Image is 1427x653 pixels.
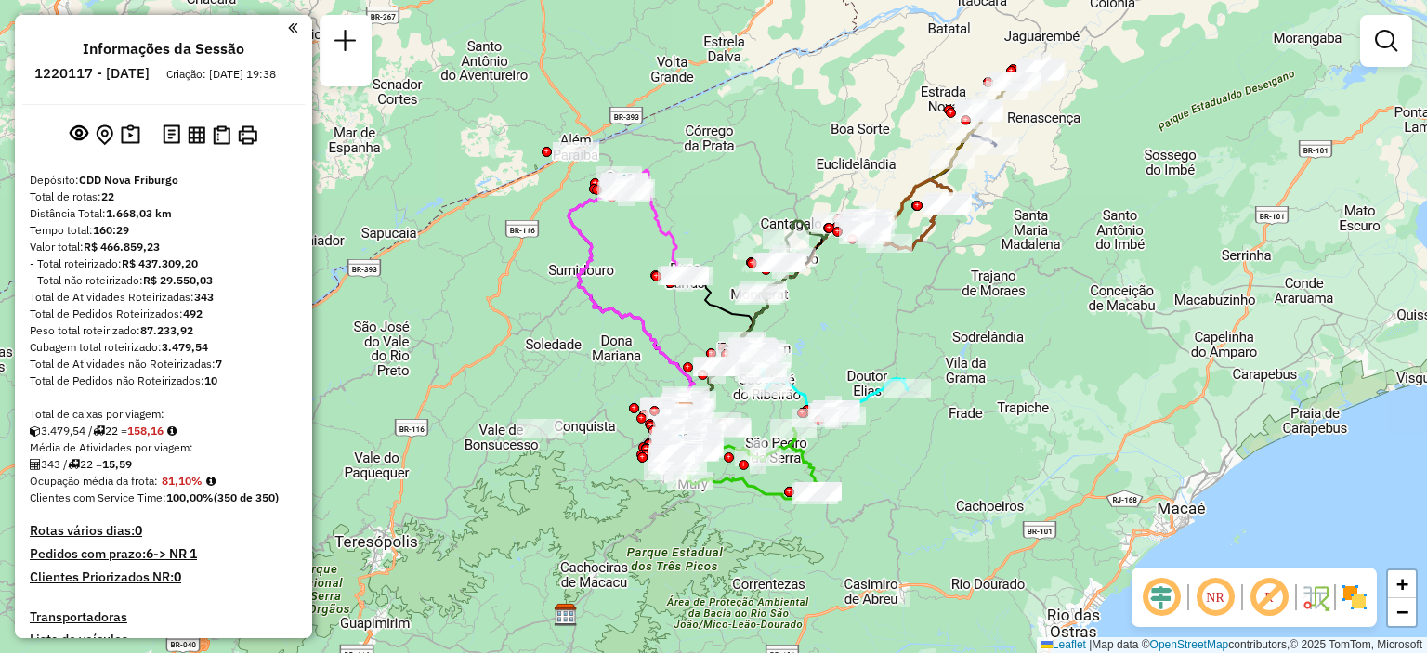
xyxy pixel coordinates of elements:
[93,223,129,237] strong: 160:29
[30,289,297,306] div: Total de Atividades Roteirizadas:
[1150,638,1229,651] a: OpenStreetMap
[1139,575,1184,620] span: Ocultar deslocamento
[30,423,297,439] div: 3.479,54 / 22 =
[34,65,150,82] h6: 1220117 - [DATE]
[1340,582,1369,612] img: Exibir/Ocultar setores
[30,189,297,205] div: Total de rotas:
[655,420,701,438] div: Atividade não roteirizada - RD BOUTIQUE DE CARNE
[30,569,297,585] h4: Clientes Priorizados NR:
[661,401,707,420] div: Atividade não roteirizada - SUPERMERCADOS TIO DO
[30,272,297,289] div: - Total não roteirizado:
[166,490,214,504] strong: 100,00%
[1388,598,1416,626] a: Zoom out
[554,603,578,627] img: CDI Macacu
[102,457,132,471] strong: 15,59
[1396,600,1408,623] span: −
[653,419,700,438] div: Atividade não roteirizada - BAR E RESTAURANTE DU
[30,632,297,647] h4: Lista de veículos
[122,256,198,270] strong: R$ 437.309,20
[1041,638,1086,651] a: Leaflet
[30,546,197,562] h4: Pedidos com prazo:
[517,419,563,438] div: Atividade não roteirizada - BAR DIAS MENDES LTDA
[127,424,164,438] strong: 158,16
[30,172,297,189] div: Depósito:
[30,222,297,239] div: Tempo total:
[30,372,297,389] div: Total de Pedidos não Roteirizados:
[1247,575,1291,620] span: Exibir rótulo
[101,189,114,203] strong: 22
[1388,570,1416,598] a: Zoom in
[30,306,297,322] div: Total de Pedidos Roteirizados:
[327,22,364,64] a: Nova sessão e pesquisa
[214,490,279,504] strong: (350 de 350)
[30,255,297,272] div: - Total roteirizado:
[66,120,92,150] button: Exibir sessão original
[1368,22,1405,59] a: Exibir filtros
[146,545,153,562] strong: 6
[30,205,297,222] div: Distância Total:
[79,173,178,187] strong: CDD Nova Friburgo
[117,121,144,150] button: Painel de Sugestão
[553,142,599,161] div: Atividade não roteirizada - ROZILEIA DE OLIVEIRA
[92,121,117,150] button: Centralizar mapa no depósito ou ponto de apoio
[216,357,222,371] strong: 7
[183,307,203,320] strong: 492
[30,439,297,456] div: Média de Atividades por viagem:
[1301,582,1330,612] img: Fluxo de ruas
[153,545,197,562] strong: -> NR 1
[140,323,193,337] strong: 87.233,92
[143,273,213,287] strong: R$ 29.550,03
[162,474,203,488] strong: 81,10%
[30,356,297,372] div: Total de Atividades não Roteirizadas:
[209,122,234,149] button: Visualizar Romaneio
[159,66,283,83] div: Criação: [DATE] 19:38
[1037,637,1427,653] div: Map data © contributors,© 2025 TomTom, Microsoft
[167,425,177,437] i: Meta Caixas/viagem: 173,30 Diferença: -15,14
[83,40,244,58] h4: Informações da Sessão
[30,490,166,504] span: Clientes com Service Time:
[1396,572,1408,595] span: +
[194,290,214,304] strong: 343
[1193,575,1237,620] span: Ocultar NR
[174,568,181,585] strong: 0
[30,456,297,473] div: 343 / 22 =
[30,523,297,539] h4: Rotas vários dias:
[30,474,158,488] span: Ocupação média da frota:
[159,121,184,150] button: Logs desbloquear sessão
[1089,638,1092,651] span: |
[204,373,217,387] strong: 10
[30,459,41,470] i: Total de Atividades
[30,425,41,437] i: Cubagem total roteirizado
[68,459,80,470] i: Total de rotas
[135,522,142,539] strong: 0
[93,425,105,437] i: Total de rotas
[652,445,699,464] div: Atividade não roteirizada - SERGIO ANTONIO VELLO
[84,240,160,254] strong: R$ 466.859,23
[30,339,297,356] div: Cubagem total roteirizado:
[234,122,261,149] button: Imprimir Rotas
[288,17,297,38] a: Clique aqui para minimizar o painel
[184,122,209,147] button: Visualizar relatório de Roteirização
[648,448,695,466] div: Atividade não roteirizada - JACKIE TEQUILA
[162,340,208,354] strong: 3.479,54
[30,239,297,255] div: Valor total:
[30,322,297,339] div: Peso total roteirizado:
[30,609,297,625] h4: Transportadoras
[106,206,172,220] strong: 1.668,03 km
[30,406,297,423] div: Total de caixas por viagem:
[206,476,216,487] em: Média calculada utilizando a maior ocupação (%Peso ou %Cubagem) de cada rota da sessão. Rotas cro...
